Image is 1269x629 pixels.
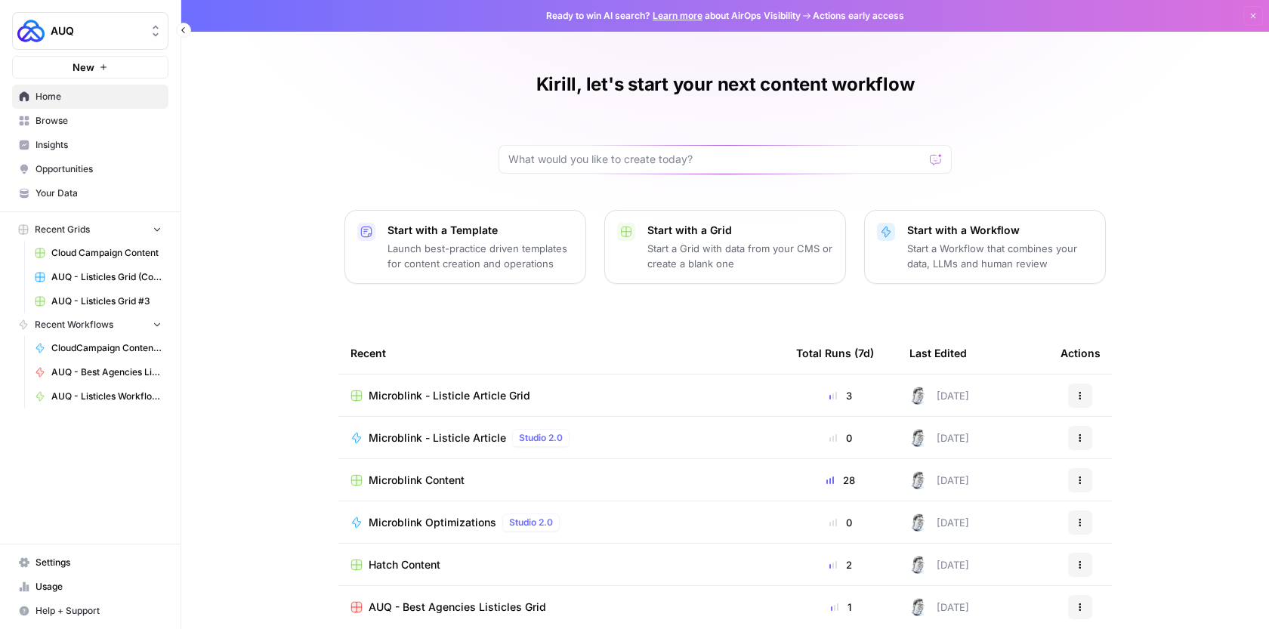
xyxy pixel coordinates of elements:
p: Start with a Template [387,223,573,238]
a: Hatch Content [350,557,772,572]
a: Settings [12,550,168,575]
button: Workspace: AUQ [12,12,168,50]
img: 28dbpmxwbe1lgts1kkshuof3rm4g [909,598,928,616]
button: Recent Workflows [12,313,168,336]
div: 1 [796,600,885,615]
span: AUQ - Listicles Grid #3 [51,294,162,308]
span: Microblink - Listicle Article [369,430,506,446]
a: Microblink OptimizationsStudio 2.0 [350,513,772,532]
span: Help + Support [36,604,162,618]
span: Microblink - Listicle Article Grid [369,388,530,403]
a: AUQ - Listicles Grid (Copy from [GEOGRAPHIC_DATA]) [28,265,168,289]
span: AUQ - Best Agencies Listicles Grid [369,600,546,615]
input: What would you like to create today? [508,152,924,167]
span: Usage [36,580,162,594]
button: Start with a GridStart a Grid with data from your CMS or create a blank one [604,210,846,284]
a: Usage [12,575,168,599]
p: Launch best-practice driven templates for content creation and operations [387,241,573,271]
button: New [12,56,168,79]
button: Recent Grids [12,218,168,241]
div: Last Edited [909,332,967,374]
a: Microblink - Listicle Article Grid [350,388,772,403]
span: CloudCampaign Content Brief - Long-form Blog Posts [Modified carry] [51,341,162,355]
a: Microblink - Listicle ArticleStudio 2.0 [350,429,772,447]
a: AUQ - Best Agencies Listicles [28,360,168,384]
span: Studio 2.0 [519,431,563,445]
span: Cloud Campaign Content [51,246,162,260]
a: CloudCampaign Content Brief - Long-form Blog Posts [Modified carry] [28,336,168,360]
span: Actions early access [813,9,904,23]
span: Studio 2.0 [509,516,553,529]
a: AUQ - Listicles Workflow #3 [28,384,168,409]
div: 0 [796,515,885,530]
a: Browse [12,109,168,133]
a: Learn more [653,10,702,21]
img: AUQ Logo [17,17,45,45]
button: Start with a WorkflowStart a Workflow that combines your data, LLMs and human review [864,210,1106,284]
img: 28dbpmxwbe1lgts1kkshuof3rm4g [909,556,928,574]
span: Microblink Optimizations [369,515,496,530]
h1: Kirill, let's start your next content workflow [536,72,915,97]
button: Start with a TemplateLaunch best-practice driven templates for content creation and operations [344,210,586,284]
span: Home [36,90,162,103]
span: Recent Grids [35,223,90,236]
span: AUQ - Best Agencies Listicles [51,365,162,379]
img: 28dbpmxwbe1lgts1kkshuof3rm4g [909,513,928,532]
a: Insights [12,133,168,157]
span: Insights [36,138,162,152]
p: Start a Workflow that combines your data, LLMs and human review [907,241,1093,271]
span: AUQ - Listicles Grid (Copy from [GEOGRAPHIC_DATA]) [51,270,162,284]
div: [DATE] [909,556,969,574]
div: Recent [350,332,772,374]
img: 28dbpmxwbe1lgts1kkshuof3rm4g [909,429,928,447]
p: Start with a Grid [647,223,833,238]
span: AUQ - Listicles Workflow #3 [51,390,162,403]
div: Total Runs (7d) [796,332,874,374]
div: 28 [796,473,885,488]
a: AUQ - Listicles Grid #3 [28,289,168,313]
span: Your Data [36,187,162,200]
div: [DATE] [909,387,969,405]
span: Settings [36,556,162,569]
div: Actions [1061,332,1101,374]
span: Hatch Content [369,557,440,572]
span: Recent Workflows [35,318,113,331]
a: Home [12,85,168,109]
a: Your Data [12,181,168,205]
a: Microblink Content [350,473,772,488]
div: [DATE] [909,513,969,532]
p: Start with a Workflow [907,223,1093,238]
img: 28dbpmxwbe1lgts1kkshuof3rm4g [909,471,928,489]
a: Cloud Campaign Content [28,241,168,265]
a: Opportunities [12,157,168,181]
p: Start a Grid with data from your CMS or create a blank one [647,241,833,271]
div: 0 [796,430,885,446]
div: [DATE] [909,598,969,616]
span: New [73,60,94,75]
img: 28dbpmxwbe1lgts1kkshuof3rm4g [909,387,928,405]
span: Browse [36,114,162,128]
span: AUQ [51,23,142,39]
span: Ready to win AI search? about AirOps Visibility [546,9,801,23]
div: 2 [796,557,885,572]
button: Help + Support [12,599,168,623]
div: 3 [796,388,885,403]
div: [DATE] [909,429,969,447]
span: Opportunities [36,162,162,176]
div: [DATE] [909,471,969,489]
span: Microblink Content [369,473,465,488]
a: AUQ - Best Agencies Listicles Grid [350,600,772,615]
